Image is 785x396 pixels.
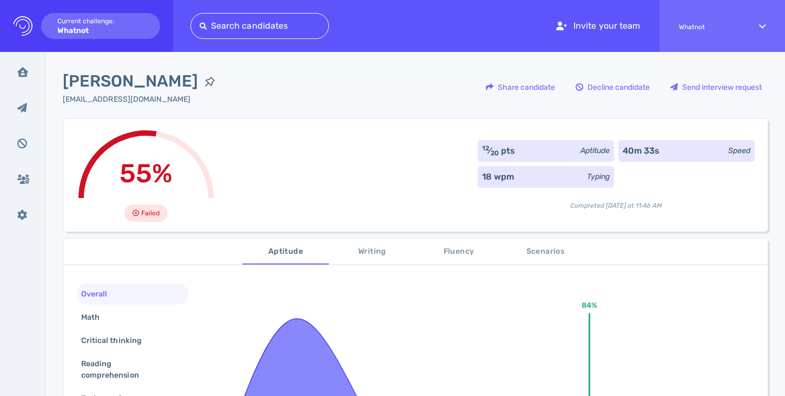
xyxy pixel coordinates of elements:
button: Send interview request [664,74,768,100]
div: 18 wpm [482,170,514,183]
span: Fluency [422,245,496,259]
span: Aptitude [249,245,322,259]
div: Send interview request [665,75,767,100]
button: Share candidate [480,74,561,100]
div: Click to copy the email address [63,94,222,105]
text: 84% [582,301,597,310]
div: Overall [79,286,120,302]
sup: 12 [482,144,489,152]
div: Math [79,309,113,325]
div: Critical thinking [79,333,155,348]
div: Speed [728,145,750,156]
span: [PERSON_NAME] [63,69,198,94]
button: Decline candidate [570,74,656,100]
span: Writing [335,245,409,259]
div: Share candidate [480,75,560,100]
div: 40m 33s [623,144,659,157]
div: ⁄ pts [482,144,516,157]
div: Typing [587,171,610,182]
div: Reading comprehension [79,356,177,383]
div: Aptitude [580,145,610,156]
span: 55% [120,158,173,189]
span: Scenarios [509,245,582,259]
div: Decline candidate [570,75,655,100]
sub: 20 [491,149,499,157]
span: Whatnot [679,23,740,31]
span: Failed [141,207,160,220]
div: Completed [DATE] at 11:46 AM [478,192,755,210]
